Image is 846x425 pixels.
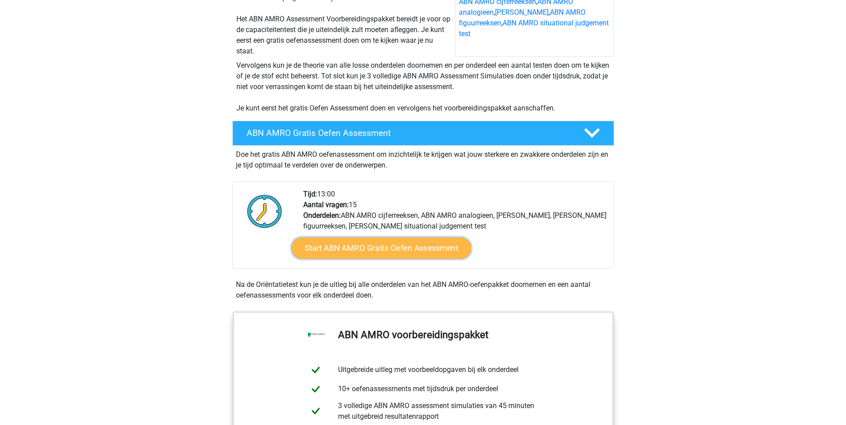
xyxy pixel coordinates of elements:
img: Klok [242,189,287,233]
a: ABN AMRO Gratis Oefen Assessment [229,121,618,146]
h4: ABN AMRO Gratis Oefen Assessment [247,128,570,138]
b: Aantal vragen: [303,200,349,209]
b: Tijd: [303,190,317,198]
a: [PERSON_NAME] [495,8,549,16]
div: 13:00 15 ABN AMRO cijferreeksen, ABN AMRO analogieen, [PERSON_NAME], [PERSON_NAME] figuurreeksen,... [297,189,613,268]
div: Na de Oriëntatietest kun je de uitleg bij alle onderdelen van het ABN AMRO-oefenpakket doornemen ... [232,279,614,301]
div: Vervolgens kun je de theorie van alle losse onderdelen doornemen en per onderdeel een aantal test... [233,60,614,114]
b: Onderdelen: [303,211,341,220]
a: ABN AMRO figuurreeksen [459,8,586,27]
a: ABN AMRO situational judgement test [459,19,609,38]
div: Doe het gratis ABN AMRO oefenassessment om inzichtelijk te krijgen wat jouw sterkere en zwakkere ... [232,146,614,171]
a: Start ABN AMRO Gratis Oefen Assessment [291,237,471,259]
